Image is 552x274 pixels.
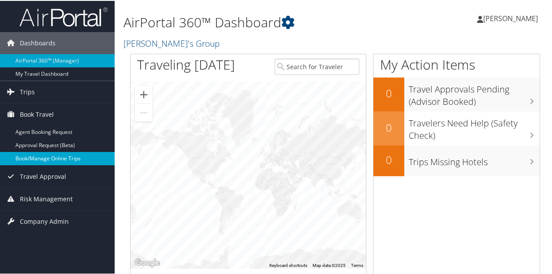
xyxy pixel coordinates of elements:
[409,78,540,107] h3: Travel Approvals Pending (Advisor Booked)
[135,85,153,103] button: Zoom in
[409,112,540,141] h3: Travelers Need Help (Safety Check)
[373,77,540,111] a: 0Travel Approvals Pending (Advisor Booked)
[123,12,406,31] h1: AirPortal 360™ Dashboard
[20,80,35,102] span: Trips
[373,85,404,100] h2: 0
[483,13,538,22] span: [PERSON_NAME]
[133,256,162,268] img: Google
[373,119,404,134] h2: 0
[19,6,108,26] img: airportal-logo.png
[351,262,363,267] a: Terms (opens in new tab)
[137,55,235,73] h1: Traveling [DATE]
[373,144,540,175] a: 0Trips Missing Hotels
[20,31,56,53] span: Dashboards
[20,187,73,209] span: Risk Management
[133,256,162,268] a: Open this area in Google Maps (opens a new window)
[20,210,69,232] span: Company Admin
[269,262,307,268] button: Keyboard shortcuts
[20,165,66,187] span: Travel Approval
[275,58,360,74] input: Search for Traveler
[313,262,346,267] span: Map data ©2025
[123,37,222,48] a: [PERSON_NAME]'s Group
[409,151,540,167] h3: Trips Missing Hotels
[373,152,404,167] h2: 0
[373,55,540,73] h1: My Action Items
[373,111,540,144] a: 0Travelers Need Help (Safety Check)
[477,4,547,31] a: [PERSON_NAME]
[135,103,153,121] button: Zoom out
[20,103,54,125] span: Book Travel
